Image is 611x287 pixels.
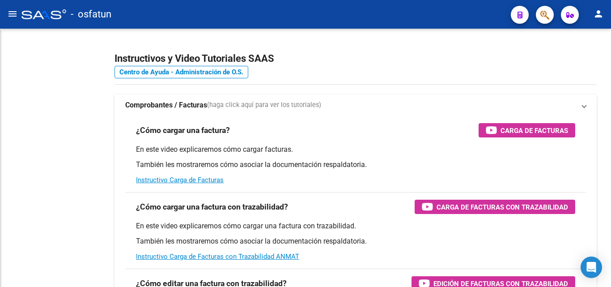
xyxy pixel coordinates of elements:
mat-icon: person [593,9,604,19]
button: Carga de Facturas con Trazabilidad [415,200,575,214]
a: Centro de Ayuda - Administración de O.S. [115,66,248,78]
span: Carga de Facturas [501,125,568,136]
p: En este video explicaremos cómo cargar facturas. [136,145,575,154]
a: Instructivo Carga de Facturas [136,176,224,184]
h2: Instructivos y Video Tutoriales SAAS [115,50,597,67]
span: (haga click aquí para ver los tutoriales) [207,100,321,110]
mat-expansion-panel-header: Comprobantes / Facturas(haga click aquí para ver los tutoriales) [115,94,597,116]
span: - osfatun [71,4,111,24]
button: Carga de Facturas [479,123,575,137]
h3: ¿Cómo cargar una factura? [136,124,230,137]
h3: ¿Cómo cargar una factura con trazabilidad? [136,201,288,213]
a: Instructivo Carga de Facturas con Trazabilidad ANMAT [136,253,299,261]
p: En este video explicaremos cómo cargar una factura con trazabilidad. [136,221,575,231]
mat-icon: menu [7,9,18,19]
p: También les mostraremos cómo asociar la documentación respaldatoria. [136,236,575,246]
span: Carga de Facturas con Trazabilidad [437,201,568,213]
p: También les mostraremos cómo asociar la documentación respaldatoria. [136,160,575,170]
div: Open Intercom Messenger [581,257,602,278]
strong: Comprobantes / Facturas [125,100,207,110]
